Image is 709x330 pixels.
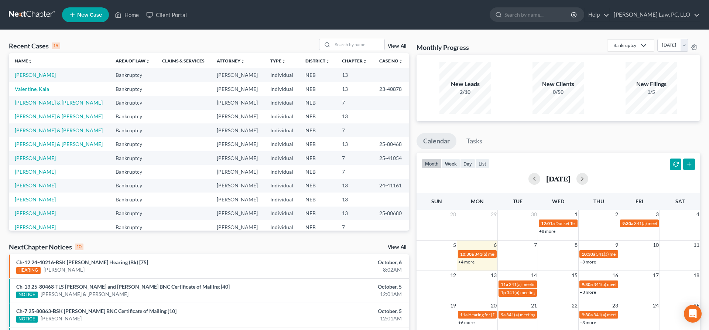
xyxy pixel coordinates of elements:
a: +3 more [580,289,596,295]
span: 22 [571,301,578,310]
td: 13 [336,207,373,220]
td: NEB [299,193,336,206]
td: 7 [336,220,373,234]
span: Mon [471,198,484,204]
div: October, 5 [278,283,402,290]
i: unfold_more [398,59,403,64]
td: [PERSON_NAME] [211,82,264,96]
a: Ch-7 25-80863-BSK [PERSON_NAME] BNC Certificate of Mailing [10] [16,308,177,314]
a: Area of Lawunfold_more [116,58,150,64]
a: [PERSON_NAME] [15,224,56,230]
a: Attorneyunfold_more [217,58,245,64]
span: 10:30a [460,251,474,257]
td: 13 [336,193,373,206]
a: +8 more [539,228,555,234]
span: 6 [493,241,497,249]
td: Bankruptcy [110,123,156,137]
td: NEB [299,207,336,220]
a: View All [388,44,406,49]
h3: Monthly Progress [417,43,469,52]
a: Ch-13 25-80468-TLS [PERSON_NAME] and [PERSON_NAME] BNC Certificate of Mailing [40] [16,283,230,290]
td: [PERSON_NAME] [211,193,264,206]
div: 2/10 [439,88,491,96]
i: unfold_more [363,59,367,64]
button: list [475,159,489,169]
a: Valentine, Kala [15,86,49,92]
span: Docket Text: for [PERSON_NAME] [555,221,621,226]
td: [PERSON_NAME] [211,179,264,193]
a: [PERSON_NAME] & [PERSON_NAME] [15,99,103,106]
span: 341(a) meeting for [PERSON_NAME] [507,290,578,295]
a: [PERSON_NAME] & [PERSON_NAME] [15,127,103,133]
td: [PERSON_NAME] [211,220,264,234]
a: Districtunfold_more [305,58,330,64]
a: [PERSON_NAME] [15,182,56,188]
span: 12:01a [541,221,555,226]
span: 9a [501,312,506,317]
span: 16 [612,271,619,280]
td: [PERSON_NAME] [211,96,264,109]
a: [PERSON_NAME] & [PERSON_NAME] [15,113,103,119]
td: [PERSON_NAME] [211,151,264,165]
div: 1/5 [626,88,677,96]
span: 25 [693,301,700,310]
td: Bankruptcy [110,220,156,234]
div: 12:01AM [278,290,402,298]
td: Bankruptcy [110,207,156,220]
span: 28 [449,210,457,219]
span: 8 [574,241,578,249]
td: 13 [336,110,373,123]
span: Wed [552,198,564,204]
a: [PERSON_NAME] [15,72,56,78]
a: +4 more [458,259,475,265]
span: 11a [460,312,467,317]
h2: [DATE] [546,175,571,183]
span: 11 [693,241,700,249]
a: Ch-12 24-40216-BSK [PERSON_NAME] Hearing (Bk) [75] [16,259,148,265]
div: New Clients [532,80,584,88]
a: Nameunfold_more [15,58,32,64]
td: NEB [299,96,336,109]
td: Individual [264,110,299,123]
td: 25-41054 [373,151,409,165]
a: [PERSON_NAME] [44,266,85,273]
span: 15 [571,271,578,280]
span: 11a [501,282,508,287]
i: unfold_more [145,59,150,64]
td: Bankruptcy [110,68,156,82]
span: 17 [652,271,660,280]
td: Bankruptcy [110,96,156,109]
td: NEB [299,179,336,193]
td: [PERSON_NAME] [211,110,264,123]
a: Typeunfold_more [270,58,286,64]
td: Bankruptcy [110,137,156,151]
td: NEB [299,165,336,178]
td: [PERSON_NAME] [211,137,264,151]
span: 21 [530,301,538,310]
div: 8:02AM [278,266,402,273]
span: 1p [501,290,506,295]
i: unfold_more [325,59,330,64]
div: 10 [75,244,83,250]
span: 341(a) meeting for [PERSON_NAME] [596,251,667,257]
td: Bankruptcy [110,193,156,206]
a: [PERSON_NAME] [41,315,82,322]
td: Individual [264,96,299,109]
a: [PERSON_NAME] & [PERSON_NAME] [15,141,103,147]
div: October, 6 [278,259,402,266]
td: 25-80468 [373,137,409,151]
a: [PERSON_NAME] & [PERSON_NAME] [41,290,129,298]
span: 24 [652,301,660,310]
span: 10:30a [582,251,595,257]
span: 9:30a [582,282,593,287]
div: 0/50 [532,88,584,96]
span: 2 [614,210,619,219]
div: Bankruptcy [613,42,636,48]
td: Bankruptcy [110,151,156,165]
td: NEB [299,110,336,123]
td: 13 [336,137,373,151]
div: NextChapter Notices [9,242,83,251]
td: Individual [264,220,299,234]
td: Bankruptcy [110,179,156,193]
td: [PERSON_NAME] [211,68,264,82]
